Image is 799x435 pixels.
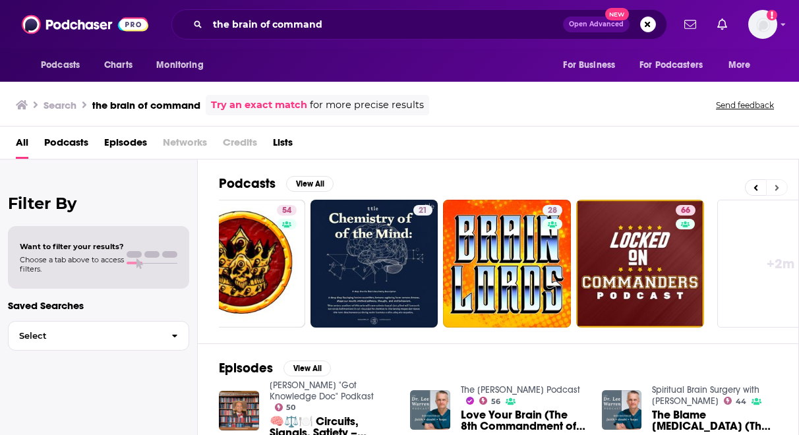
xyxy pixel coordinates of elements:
[219,360,273,376] h2: Episodes
[724,397,746,405] a: 44
[104,56,133,74] span: Charts
[310,98,424,113] span: for more precise results
[208,14,563,35] input: Search podcasts, credits, & more...
[96,53,140,78] a: Charts
[92,99,200,111] h3: the brain of command
[631,53,722,78] button: open menu
[219,175,334,192] a: PodcastsView All
[563,16,630,32] button: Open AdvancedNew
[163,132,207,159] span: Networks
[8,194,189,213] h2: Filter By
[652,409,777,432] a: The Blame Ablation (The Fourth Commandment of Self-Brain Surgery)
[104,132,147,159] a: Episodes
[277,205,297,216] a: 54
[479,397,500,405] a: 56
[8,321,189,351] button: Select
[548,204,557,217] span: 28
[712,100,778,111] button: Send feedback
[767,10,777,20] svg: Add a profile image
[147,53,220,78] button: open menu
[286,176,334,192] button: View All
[413,205,432,216] a: 21
[41,56,80,74] span: Podcasts
[652,384,759,407] a: Spiritual Brain Surgery with Dr. Lee Warren
[275,403,296,411] a: 50
[736,399,746,405] span: 44
[311,200,438,328] a: 21
[602,390,642,430] img: The Blame Ablation (The Fourth Commandment of Self-Brain Surgery)
[273,132,293,159] a: Lists
[652,409,777,432] span: The Blame [MEDICAL_DATA] (The Fourth Commandment of Self-Brain Surgery)
[177,200,305,328] a: 54
[410,390,450,430] img: Love Your Brain (The 8th Commandment of Self-Brain Surgery)
[9,332,161,340] span: Select
[419,204,427,217] span: 21
[491,399,500,405] span: 56
[605,8,629,20] span: New
[223,132,257,159] span: Credits
[32,53,97,78] button: open menu
[461,384,580,395] a: The Dr. Lee Warren Podcast
[569,21,624,28] span: Open Advanced
[20,242,124,251] span: Want to filter your results?
[20,255,124,274] span: Choose a tab above to access filters.
[44,99,76,111] h3: Search
[219,391,259,431] img: 🧠⚖️🍽️ Circuits, Signals, Satiety – Decoding the Brain’s Command of Energy Balance
[44,132,88,159] a: Podcasts
[681,204,690,217] span: 66
[676,205,695,216] a: 66
[211,98,307,113] a: Try an exact match
[679,13,701,36] a: Show notifications dropdown
[712,13,732,36] a: Show notifications dropdown
[719,53,767,78] button: open menu
[748,10,777,39] button: Show profile menu
[748,10,777,39] img: User Profile
[16,132,28,159] a: All
[282,204,291,217] span: 54
[156,56,203,74] span: Monitoring
[219,360,331,376] a: EpisodesView All
[270,380,374,402] a: Dr RR Baliga's "Got Knowledge Doc" Podkast
[286,405,295,411] span: 50
[563,56,615,74] span: For Business
[219,175,276,192] h2: Podcasts
[443,200,571,328] a: 28
[639,56,703,74] span: For Podcasters
[22,12,148,37] img: Podchaser - Follow, Share and Rate Podcasts
[171,9,667,40] div: Search podcasts, credits, & more...
[728,56,751,74] span: More
[461,409,586,432] a: Love Your Brain (The 8th Commandment of Self-Brain Surgery)
[576,200,704,328] a: 66
[283,361,331,376] button: View All
[748,10,777,39] span: Logged in as eseto
[543,205,562,216] a: 28
[554,53,632,78] button: open menu
[8,299,189,312] p: Saved Searches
